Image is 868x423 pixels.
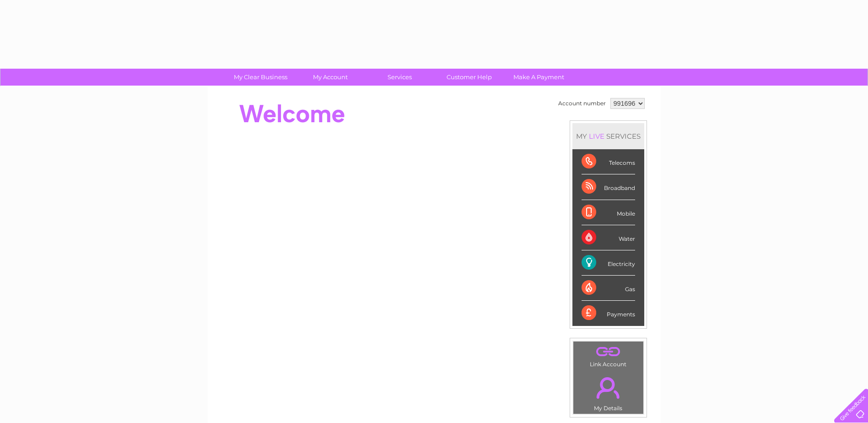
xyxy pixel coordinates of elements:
[582,301,635,325] div: Payments
[223,69,298,86] a: My Clear Business
[576,344,641,360] a: .
[582,200,635,225] div: Mobile
[587,132,606,141] div: LIVE
[582,225,635,250] div: Water
[576,372,641,404] a: .
[556,96,608,111] td: Account number
[582,174,635,200] div: Broadband
[582,149,635,174] div: Telecoms
[431,69,507,86] a: Customer Help
[362,69,437,86] a: Services
[572,123,644,149] div: MY SERVICES
[501,69,577,86] a: Make A Payment
[582,276,635,301] div: Gas
[573,341,644,370] td: Link Account
[573,369,644,414] td: My Details
[582,250,635,276] div: Electricity
[292,69,368,86] a: My Account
